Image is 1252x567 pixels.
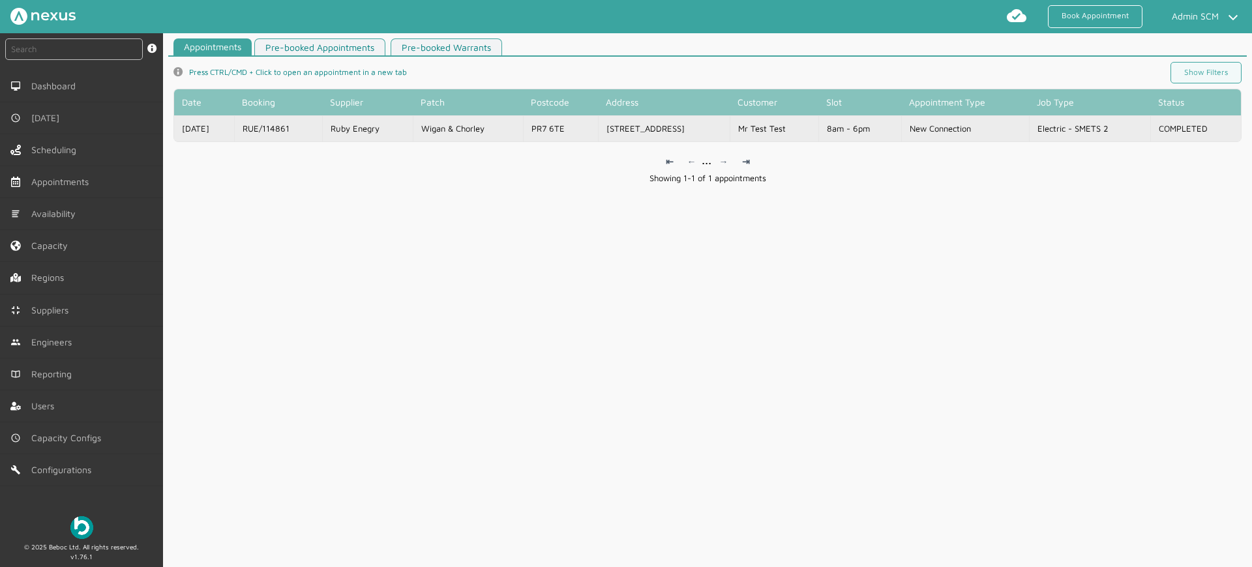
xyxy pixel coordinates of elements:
[234,115,322,141] td: RUE/114861
[31,305,74,315] span: Suppliers
[1029,115,1150,141] td: Electric - SMETS 2
[31,81,81,91] span: Dashboard
[702,152,711,167] div: ...
[10,465,21,475] img: md-build.svg
[10,433,21,443] img: md-time.svg
[10,272,21,283] img: regions.left-menu.svg
[10,337,21,347] img: md-people.svg
[10,369,21,379] img: md-book.svg
[174,89,234,115] th: Date
[10,8,76,25] img: Nexus
[391,38,502,56] a: Pre-booked Warrants
[31,240,73,251] span: Capacity
[31,272,69,283] span: Regions
[31,337,77,347] span: Engineers
[413,115,524,141] td: Wigan & Chorley
[1150,115,1241,141] td: COMPLETED
[31,177,94,187] span: Appointments
[660,152,679,171] a: ⇤
[10,145,21,155] img: scheduling-left-menu.svg
[598,115,730,141] td: [STREET_ADDRESS]
[818,115,901,141] td: 8am - 6pm
[736,152,756,171] a: ⇥
[10,240,21,251] img: capacity-left-menu.svg
[10,401,21,411] img: user-left-menu.svg
[523,115,598,141] td: PR7 6TE
[598,89,730,115] th: Address
[31,113,65,123] span: [DATE]
[714,152,734,171] a: →
[1006,5,1027,26] img: md-cloud-done.svg
[31,145,82,155] span: Scheduling
[1170,62,1242,83] a: Show Filters
[70,516,93,539] img: Beboc Logo
[730,115,818,141] td: Mr Test Test
[10,177,21,187] img: appointments-left-menu.svg
[1029,89,1150,115] th: Job Type
[10,113,21,123] img: md-time.svg
[173,173,1242,183] div: Showing 1-1 of 1 appointments
[31,433,106,443] span: Capacity Configs
[189,67,407,78] span: Press CTRL/CMD + Click to open an appointment in a new tab
[234,89,322,115] th: Booking
[901,89,1029,115] th: Appointment Type
[1150,89,1241,115] th: Status
[31,369,77,379] span: Reporting
[174,115,234,141] td: [DATE]
[254,38,385,56] a: Pre-booked Appointments
[10,305,21,315] img: md-contract.svg
[31,465,97,475] span: Configurations
[31,209,81,219] span: Availability
[1048,5,1142,28] a: Book Appointment
[10,209,21,219] img: md-list.svg
[322,89,413,115] th: Supplier
[682,152,702,171] a: ←
[5,38,143,60] input: Search by: Ref, PostCode, MPAN, MPRN, Account, Customer
[10,81,21,91] img: md-desktop.svg
[31,401,59,411] span: Users
[730,89,818,115] th: Customer
[523,89,598,115] th: Postcode
[173,38,252,56] a: Appointments
[322,115,413,141] td: Ruby Enegry
[818,89,901,115] th: Slot
[413,89,524,115] th: Patch
[901,115,1029,141] td: New Connection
